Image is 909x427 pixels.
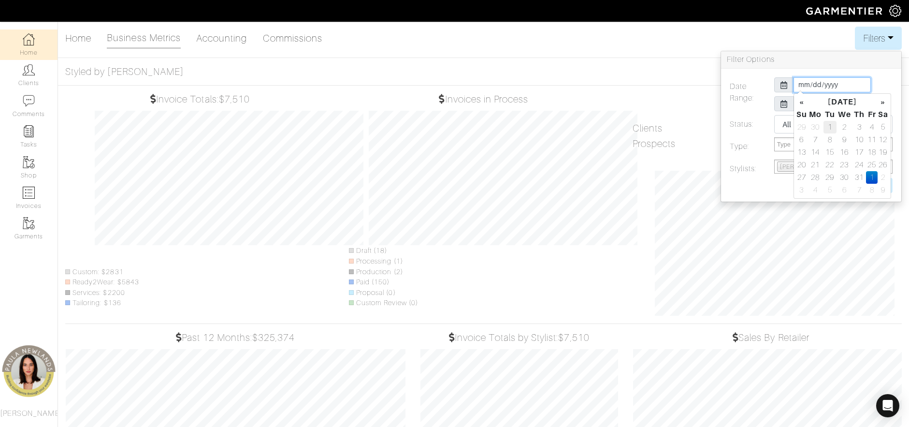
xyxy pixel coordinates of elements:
[633,122,902,134] h5: Clients
[866,108,877,121] th: Fr
[852,184,866,196] td: 7
[823,108,837,121] th: Tu
[23,33,35,45] img: dashboard-icon-dbcd8f5a0b271acd01030246c82b418ddd0df26cd7fceb0bd07c9910d44c42f6.png
[823,159,837,171] td: 22
[796,121,808,133] td: 29
[808,108,823,121] th: Mo
[866,171,877,184] td: 1
[66,93,334,105] h5: Invoice Totals:
[878,96,889,108] th: »
[823,133,837,146] td: 8
[721,51,901,69] h3: Filter Options
[633,332,902,343] h5: Sales By Retailer
[852,121,866,133] td: 3
[796,133,808,146] td: 6
[808,184,823,196] td: 4
[823,121,837,133] td: 1
[837,121,853,133] td: 2
[65,298,139,309] li: Tailoring: $136
[866,146,877,159] td: 18
[349,277,418,288] li: Paid (150)
[808,96,878,108] th: [DATE]
[808,159,823,171] td: 21
[633,93,902,105] h5: Client Book
[796,171,808,184] td: 27
[878,146,889,159] td: 19
[878,159,889,171] td: 26
[808,146,823,159] td: 14
[796,108,808,121] th: Su
[263,29,323,48] a: Commissions
[23,217,35,229] img: garments-icon-b7da505a4dc4fd61783c78ac3ca0ef83fa9d6f193b1c9dc38574b1d14d53ca28.png
[558,332,589,343] span: $7,510
[876,394,899,417] div: Open Intercom Messenger
[866,133,877,146] td: 11
[852,146,866,159] td: 17
[866,121,877,133] td: 4
[349,288,418,298] li: Proposal (0)
[252,332,295,343] span: $325,374
[837,133,853,146] td: 9
[780,163,832,170] span: [PERSON_NAME]
[878,171,889,184] td: 2
[65,66,902,77] h5: Styled by [PERSON_NAME]
[23,64,35,76] img: clients-icon-6bae9207a08558b7cb47a8932f037763ab4055f8c8b6bfacd5dc20c3e0201464.png
[837,108,853,121] th: We
[722,77,767,115] label: Date Range:
[633,153,902,165] h5: Sales By Brand
[878,184,889,196] td: 9
[796,96,808,108] th: «
[796,184,808,196] td: 3
[633,138,902,149] h5: Prospects
[107,28,181,49] a: Business Metrics
[852,171,866,184] td: 31
[722,160,767,178] label: Stylists:
[808,121,823,133] td: 30
[23,125,35,137] img: reminder-icon-8004d30b9f0a5d33ae49ab947aed9ed385cf756f9e5892f1edd6e32f2345188e.png
[852,159,866,171] td: 24
[852,108,866,121] th: Th
[349,93,618,105] h5: Invoices in Process
[801,2,889,19] img: garmentier-logo-header-white-b43fb05a5012e4ada735d5af1a66efaba907eab6374d6393d1fbf88cb4ef424d.png
[349,256,418,267] li: Processing (1)
[808,171,823,184] td: 28
[823,171,837,184] td: 29
[823,146,837,159] td: 15
[349,267,418,278] li: Production (2)
[196,29,247,48] a: Accounting
[796,159,808,171] td: 20
[837,184,853,196] td: 6
[349,298,418,309] li: Custom Review (0)
[65,267,139,278] li: Custom: $2831
[219,94,250,104] span: $7,510
[23,156,35,168] img: garments-icon-b7da505a4dc4fd61783c78ac3ca0ef83fa9d6f193b1c9dc38574b1d14d53ca28.png
[878,121,889,133] td: 5
[65,277,139,288] li: Ready2Wear: $5843
[796,146,808,159] td: 13
[889,5,901,17] img: gear-icon-white-bd11855cb880d31180b6d7d6211b90ccbf57a29d726f0c71d8c61bd08dd39cc2.png
[866,184,877,196] td: 8
[837,146,853,159] td: 16
[852,133,866,146] td: 10
[878,133,889,146] td: 12
[66,332,405,343] h5: Past 12 Months:
[823,184,837,196] td: 5
[866,159,877,171] td: 25
[349,246,418,256] li: Draft (18)
[23,95,35,107] img: comment-icon-a0a6a9ef722e966f86d9cbdc48e553b5cf19dbc54f86b18d962a5391bc8f6eb6.png
[722,137,767,156] label: Type:
[808,133,823,146] td: 7
[65,29,91,48] a: Home
[837,159,853,171] td: 23
[837,171,853,184] td: 30
[855,27,902,50] button: Filters
[878,108,889,121] th: Sa
[23,187,35,199] img: orders-icon-0abe47150d42831381b5fb84f609e132dff9fe21cb692f30cb5eec754e2cba89.png
[420,332,618,343] h5: Invoice Totals by Stylist:
[65,288,139,298] li: Services: $2200
[722,115,767,137] label: Status:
